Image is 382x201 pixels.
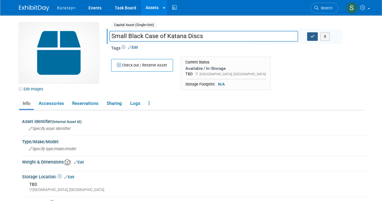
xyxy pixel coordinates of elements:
[111,59,173,72] button: Check out / Reserve Asset
[29,187,363,193] div: [GEOGRAPHIC_DATA], [GEOGRAPHIC_DATA]
[310,3,338,13] a: Search
[19,23,99,83] img: Capital-Asset-Icon-2.png
[19,98,34,109] a: Info
[185,72,193,76] span: TBD
[35,98,67,109] a: Accessories
[111,22,157,28] span: Capital Asset (Single-Unit)
[103,98,125,109] a: Sharing
[22,157,368,166] div: Weight & Dimensions
[320,32,330,41] button: X
[64,159,71,166] img: Asset Weight and Dimensions
[319,6,332,10] span: Search
[19,5,49,11] img: ExhibitDay
[22,117,368,125] div: Asset Identifier :
[52,120,81,124] small: (Internal Asset Id)
[346,2,358,14] img: Samantha Meyers
[185,82,266,87] div: Storage Footprint:
[200,72,266,76] span: [GEOGRAPHIC_DATA], [GEOGRAPHIC_DATA]
[29,147,76,151] span: Specify type/make/model
[74,160,84,164] a: Edit
[19,85,46,93] a: Edit Images
[128,45,138,50] a: Edit
[29,126,71,131] span: Specify asset identifier
[216,82,226,87] span: N/A
[22,172,368,180] div: Storage Location:
[111,45,338,55] div: Tags
[22,137,368,145] div: Type/Make/Model:
[69,98,102,109] a: Reservations
[185,60,266,65] div: Current Status
[29,182,37,187] span: TBD
[185,66,266,71] div: Available / In-Storage
[127,98,144,109] a: Logs
[64,175,74,179] a: Edit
